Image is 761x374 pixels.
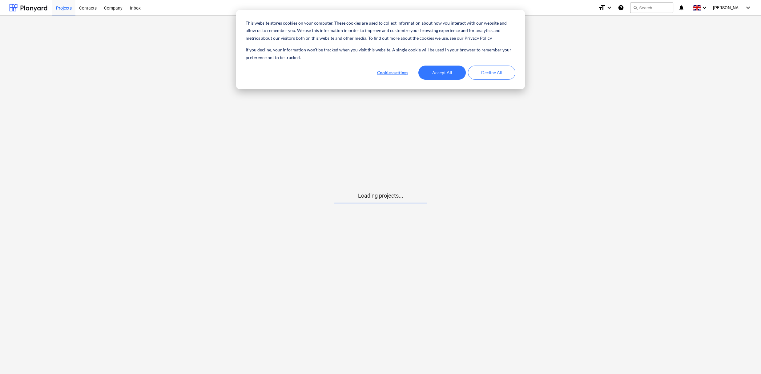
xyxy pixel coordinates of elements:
[468,66,515,80] button: Decline All
[418,66,466,80] button: Accept All
[618,4,624,11] i: Knowledge base
[606,4,613,11] i: keyboard_arrow_down
[598,4,606,11] i: format_size
[334,192,427,199] p: Loading projects...
[713,5,744,10] span: [PERSON_NAME] Zdanaviciene
[246,46,515,61] p: If you decline, your information won’t be tracked when you visit this website. A single cookie wi...
[630,2,673,13] button: Search
[633,5,638,10] span: search
[236,10,525,89] div: Cookie banner
[246,19,515,42] p: This website stores cookies on your computer. These cookies are used to collect information about...
[678,4,684,11] i: notifications
[701,4,708,11] i: keyboard_arrow_down
[744,4,752,11] i: keyboard_arrow_down
[369,66,416,80] button: Cookies settings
